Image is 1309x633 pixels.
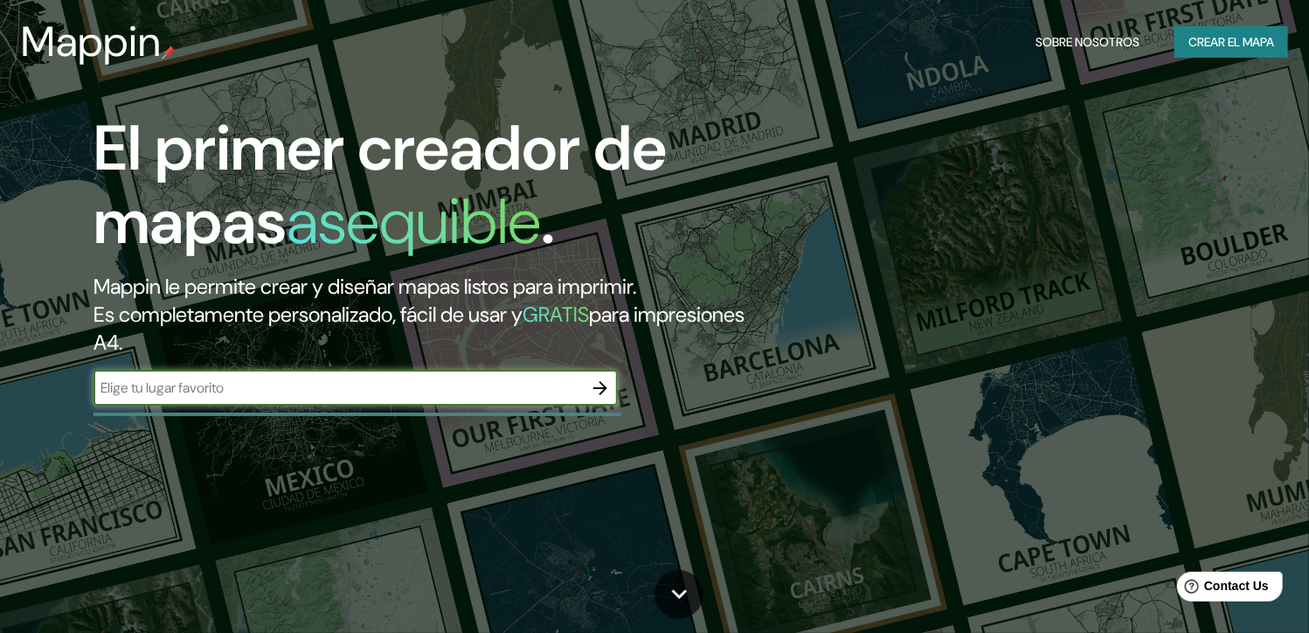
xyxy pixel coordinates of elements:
[21,17,162,66] h3: Mappin
[1028,26,1146,59] button: Sobre nosotros
[1153,565,1290,614] iframe: Help widget launcher
[93,378,583,398] input: Elige tu lugar favorito
[1188,31,1274,53] font: Crear el mapa
[93,112,748,273] h1: El primer creador de mapas .
[1035,31,1139,53] font: Sobre nosotros
[93,273,748,357] h2: Mappin le permite crear y diseñar mapas listos para imprimir. Es completamente personalizado, fác...
[162,45,176,59] img: mappin-pin
[523,301,589,328] h5: GRATIS
[287,181,541,262] h1: asequible
[1174,26,1288,59] button: Crear el mapa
